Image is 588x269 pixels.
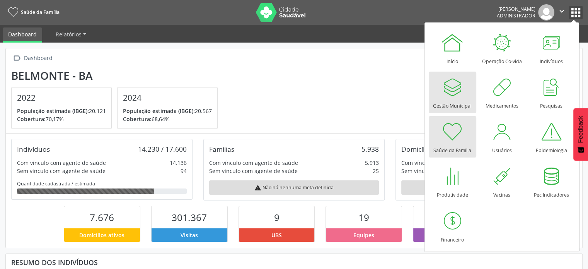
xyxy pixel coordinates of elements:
span: 301.367 [172,211,207,224]
img: img [538,4,554,21]
div: Com vínculo com agente de saúde [17,159,106,167]
p: 20.567 [123,107,212,115]
div: Com vínculo com agente de saúde [401,159,490,167]
a:  Dashboard [11,53,54,64]
div: Quantidade cadastrada / estimada [17,180,187,187]
div: 25 [373,167,379,175]
a: Operação Co-vida [478,27,526,69]
a: Medicamentos [478,72,526,113]
div: Sem vínculo com agente de saúde [209,167,298,175]
div: Não há nenhuma meta definida [401,180,571,195]
h4: 2022 [17,93,106,103]
div: 14.136 [170,159,187,167]
div: 14.230 / 17.600 [138,145,187,153]
a: Saúde da Família [429,116,476,158]
button: Feedback - Mostrar pesquisa [573,108,588,161]
span: 9 [274,211,280,224]
span: 7.676 [90,211,114,224]
a: Gestão Municipal [429,72,476,113]
span: Relatórios [56,31,82,38]
span: Administrador [497,12,535,19]
div: Não há nenhuma meta definida [209,180,379,195]
div: 5.913 [365,159,379,167]
div: 5.938 [361,145,379,153]
div: Dashboard [22,53,54,64]
div: Sem vínculo com agente de saúde [401,167,490,175]
a: Saúde da Família [5,6,60,19]
a: Dashboard [3,27,42,43]
p: 68,64% [123,115,212,123]
a: Epidemiologia [528,116,575,158]
h4: 2024 [123,93,212,103]
div: Famílias [209,145,234,153]
div: [PERSON_NAME] [497,6,535,12]
a: Usuários [478,116,526,158]
span: Saúde da Família [21,9,60,15]
div: Resumo dos indivíduos [11,258,577,267]
span: População estimada (IBGE): [17,107,89,115]
span: Domicílios ativos [79,231,124,239]
button:  [554,4,569,21]
span: População estimada (IBGE): [123,107,195,115]
span: Cobertura: [123,115,152,123]
div: Sem vínculo com agente de saúde [17,167,106,175]
a: Vacinas [478,161,526,202]
span: 19 [358,211,369,224]
p: 20.121 [17,107,106,115]
div: Belmonte - BA [11,69,223,82]
i:  [557,7,566,15]
a: Relatórios [50,27,92,41]
span: Equipes [353,231,374,239]
span: Visitas [181,231,198,239]
a: Pec Indicadores [528,161,575,202]
div: Domicílios [401,145,433,153]
span: Feedback [577,116,584,143]
a: Indivíduos [528,27,575,69]
span: UBS [271,231,282,239]
a: Pesquisas [528,72,575,113]
div: Com vínculo com agente de saúde [209,159,298,167]
button: apps [569,6,583,19]
a: Início [429,27,476,69]
p: 70,17% [17,115,106,123]
a: Produtividade [429,161,476,202]
i: warning [254,184,261,191]
div: Indivíduos [17,145,50,153]
a: Financeiro [429,206,476,247]
i:  [11,53,22,64]
div: 94 [181,167,187,175]
span: Cobertura: [17,115,46,123]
